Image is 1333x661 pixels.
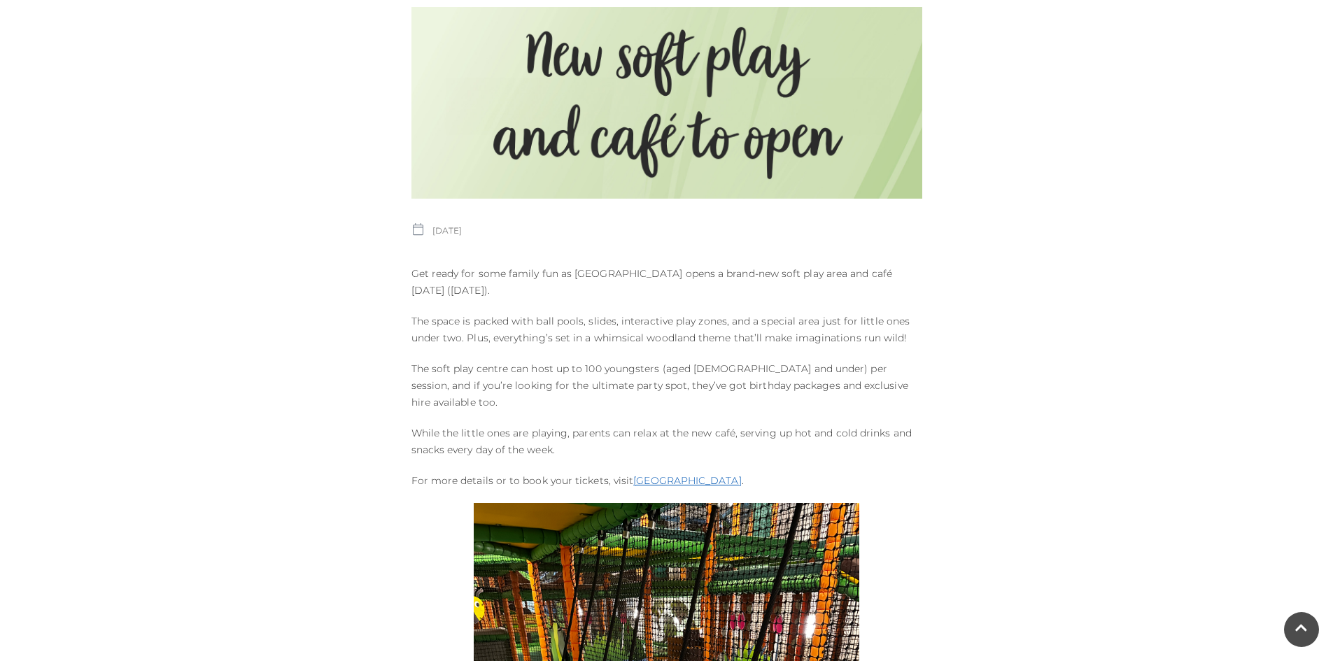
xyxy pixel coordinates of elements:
p: The space is packed with ball pools, slides, interactive play zones, and a special area just for ... [411,313,922,346]
p: [DATE] [411,221,463,235]
a: [GEOGRAPHIC_DATA] [633,474,741,487]
p: The soft play centre can host up to 100 youngsters (aged [DEMOGRAPHIC_DATA] and under) per sessio... [411,360,922,411]
p: Get ready for some family fun as [GEOGRAPHIC_DATA] opens a brand-new soft play area and café [DAT... [411,265,922,299]
p: While the little ones are playing, parents can relax at the new café, serving up hot and cold dri... [411,425,922,458]
p: For more details or to book your tickets, visit . [411,472,922,489]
